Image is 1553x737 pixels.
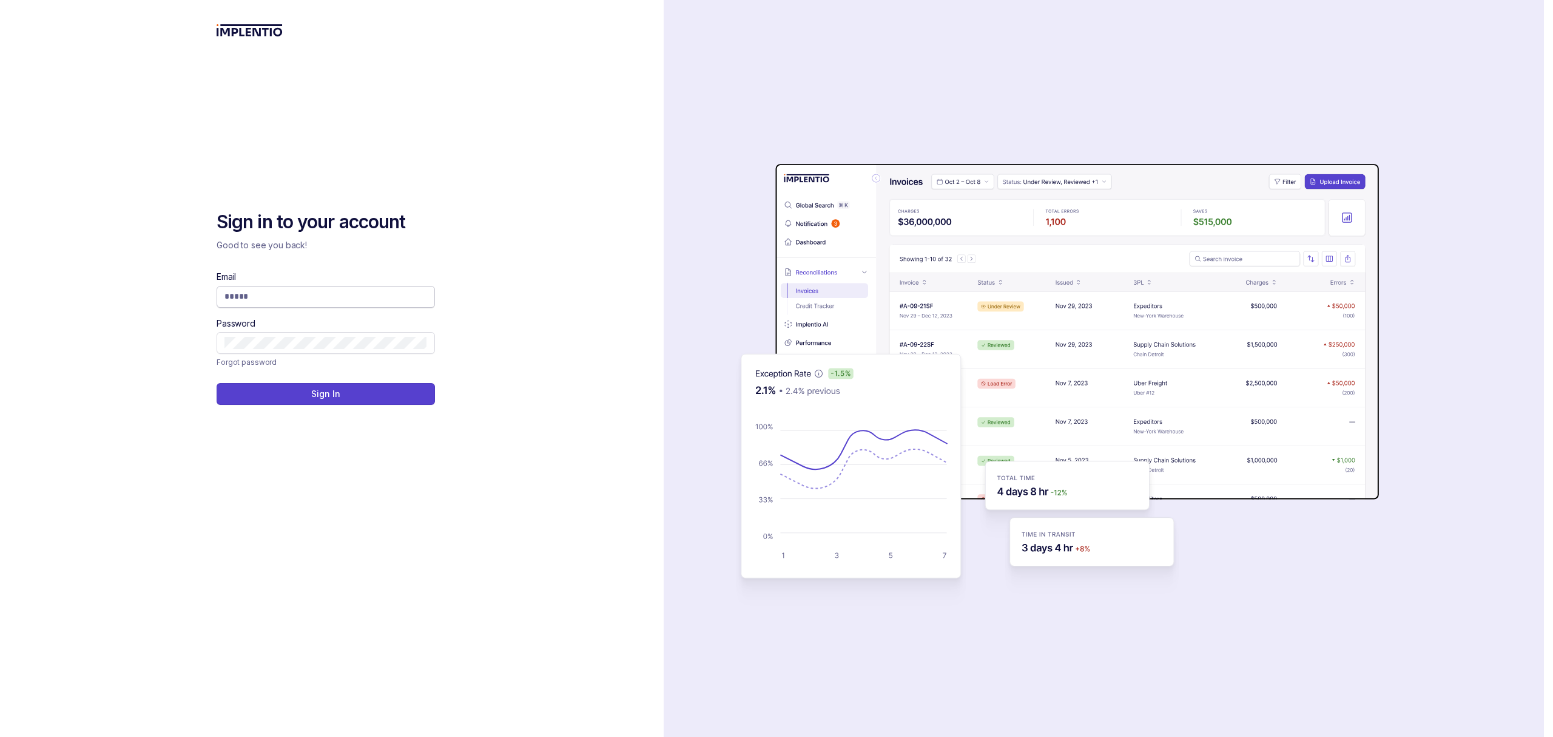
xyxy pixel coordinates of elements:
img: logo [217,24,283,36]
a: Link Forgot password [217,356,277,368]
p: Good to see you back! [217,239,435,251]
p: Forgot password [217,356,277,368]
label: Email [217,271,236,283]
label: Password [217,318,255,330]
button: Sign In [217,383,435,405]
p: Sign In [311,388,340,400]
img: signin-background.svg [698,126,1383,611]
h2: Sign in to your account [217,210,435,234]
